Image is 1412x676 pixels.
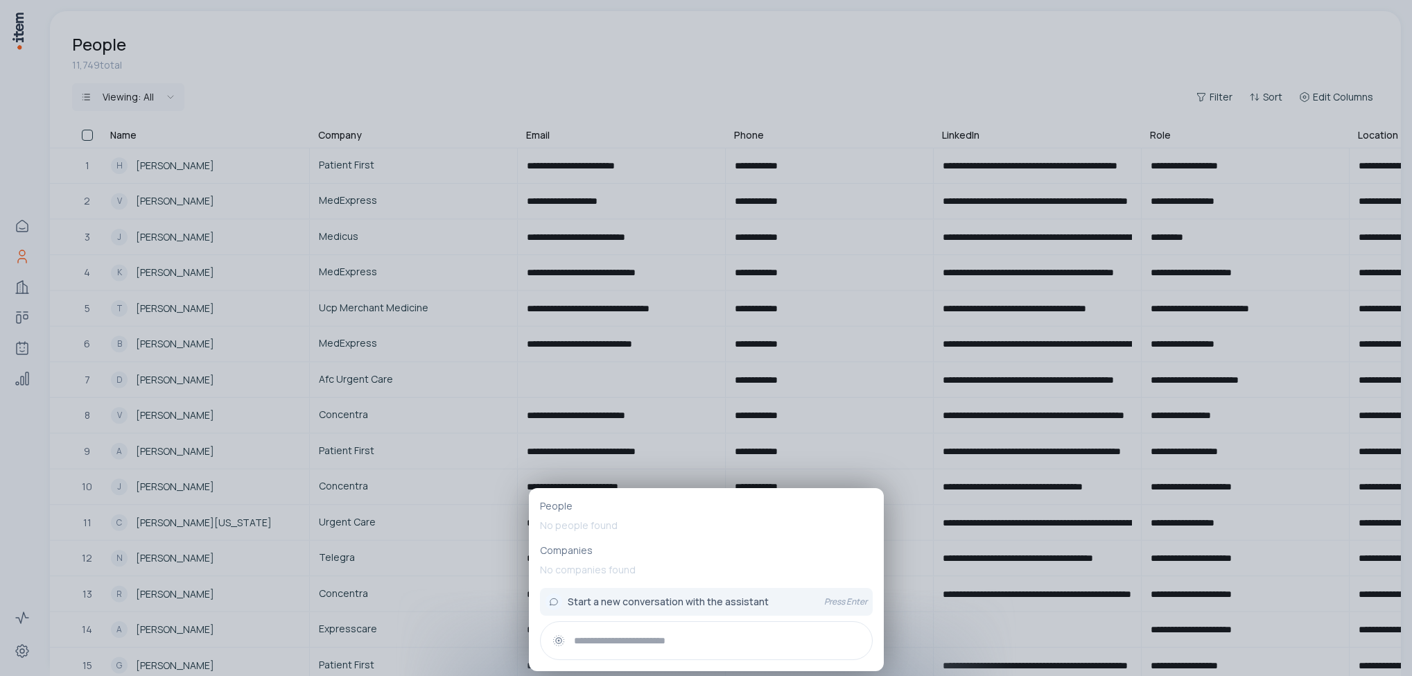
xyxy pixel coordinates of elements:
[540,588,873,616] button: Start a new conversation with the assistantPress Enter
[529,488,884,671] div: PeopleNo people foundCompaniesNo companies foundStart a new conversation with the assistantPress ...
[824,596,867,607] p: Press Enter
[540,513,873,538] p: No people found
[540,557,873,582] p: No companies found
[540,544,873,557] p: Companies
[540,499,873,513] p: People
[568,595,769,609] span: Start a new conversation with the assistant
